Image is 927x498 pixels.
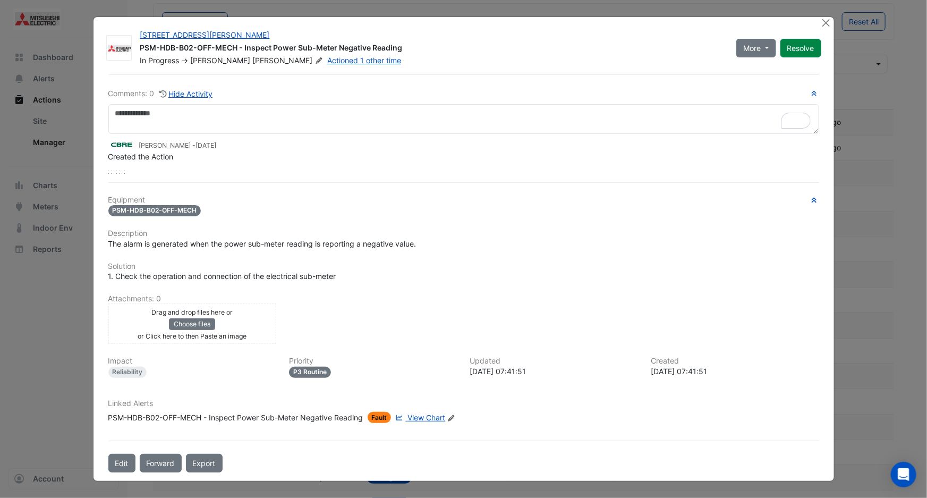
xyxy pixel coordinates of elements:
div: PSM-HDB-B02-OFF-MECH - Inspect Power Sub-Meter Negative Reading [140,43,724,55]
span: 2025-09-03 07:41:51 [196,141,217,149]
h6: Attachments: 0 [108,294,819,303]
textarea: To enrich screen reader interactions, please activate Accessibility in Grammarly extension settings [108,104,819,134]
span: Fault [368,412,392,423]
div: [DATE] 07:41:51 [651,366,819,377]
div: [DATE] 07:41:51 [470,366,639,377]
small: Drag and drop files here or [151,308,233,316]
a: [STREET_ADDRESS][PERSON_NAME] [140,30,270,39]
fa-icon: Edit Linked Alerts [447,414,455,422]
span: In Progress [140,56,180,65]
h6: Impact [108,357,277,366]
h6: Priority [289,357,457,366]
button: Forward [140,454,182,472]
button: Hide Activity [159,88,214,100]
h6: Created [651,357,819,366]
div: Open Intercom Messenger [891,462,916,487]
img: Mitsubishi Electric [107,43,131,54]
div: P3 Routine [289,367,331,378]
button: Choose files [169,318,215,330]
span: More [743,43,761,54]
h6: Updated [470,357,639,366]
span: View Chart [407,413,445,422]
span: -> [182,56,189,65]
span: [PERSON_NAME] [191,56,251,65]
small: [PERSON_NAME] - [139,141,217,150]
a: View Chart [393,412,445,423]
button: Close [821,17,832,28]
button: Edit [108,454,135,472]
h6: Equipment [108,196,819,205]
a: Export [186,454,223,472]
a: Actioned 1 other time [327,56,401,65]
h6: Solution [108,262,819,271]
span: Created the Action [108,152,174,161]
span: [PERSON_NAME] [253,55,325,66]
span: PSM-HDB-B02-OFF-MECH [108,205,201,216]
button: Resolve [780,39,821,57]
img: CBRE LaSalle [108,139,135,150]
span: 1. Check the operation and connection of the electrical sub-meter [108,272,336,281]
h6: Description [108,229,819,238]
h6: Linked Alerts [108,399,819,408]
div: PSM-HDB-B02-OFF-MECH - Inspect Power Sub-Meter Negative Reading [108,412,363,423]
div: Comments: 0 [108,88,214,100]
div: Reliability [108,367,147,378]
small: or Click here to then Paste an image [138,332,246,340]
span: The alarm is generated when the power sub-meter reading is reporting a negative value. [108,239,416,248]
button: More [736,39,776,57]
